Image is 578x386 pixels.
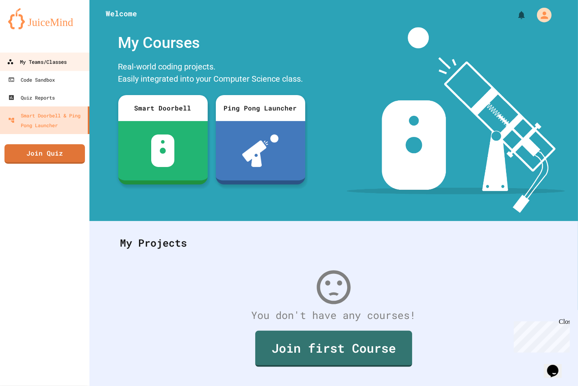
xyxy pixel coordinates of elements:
[544,353,570,378] iframe: chat widget
[4,144,85,164] a: Join Quiz
[8,93,55,102] div: Quiz Reports
[242,134,278,167] img: ppl-with-ball.png
[114,59,309,89] div: Real-world coding projects. Easily integrated into your Computer Science class.
[347,27,565,213] img: banner-image-my-projects.png
[8,75,55,85] div: Code Sandbox
[114,27,309,59] div: My Courses
[528,6,554,24] div: My Account
[511,318,570,353] iframe: chat widget
[7,57,67,67] div: My Teams/Classes
[255,331,412,367] a: Join first Course
[502,8,528,22] div: My Notifications
[3,3,56,52] div: Chat with us now!Close
[8,111,85,130] div: Smart Doorbell & Ping Pong Launcher
[151,134,174,167] img: sdb-white.svg
[112,308,556,323] div: You don't have any courses!
[8,8,81,29] img: logo-orange.svg
[216,95,305,121] div: Ping Pong Launcher
[118,95,208,121] div: Smart Doorbell
[112,227,556,259] div: My Projects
